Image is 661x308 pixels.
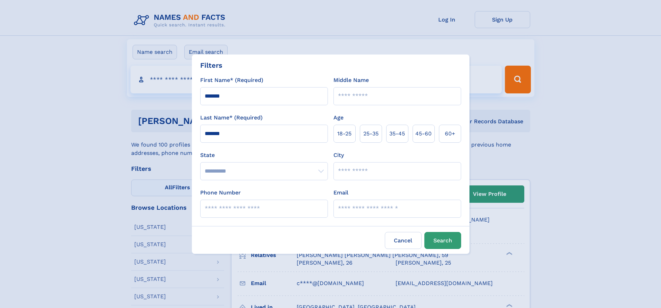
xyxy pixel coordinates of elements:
label: City [333,151,344,159]
label: Email [333,189,348,197]
label: First Name* (Required) [200,76,263,84]
span: 35‑45 [389,130,405,138]
span: 45‑60 [415,130,432,138]
span: 18‑25 [337,130,351,138]
label: Age [333,114,344,122]
label: State [200,151,328,159]
label: Middle Name [333,76,369,84]
span: 60+ [445,130,455,138]
button: Search [424,232,461,249]
span: 25‑35 [363,130,379,138]
div: Filters [200,60,222,70]
label: Phone Number [200,189,241,197]
label: Last Name* (Required) [200,114,263,122]
label: Cancel [385,232,422,249]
